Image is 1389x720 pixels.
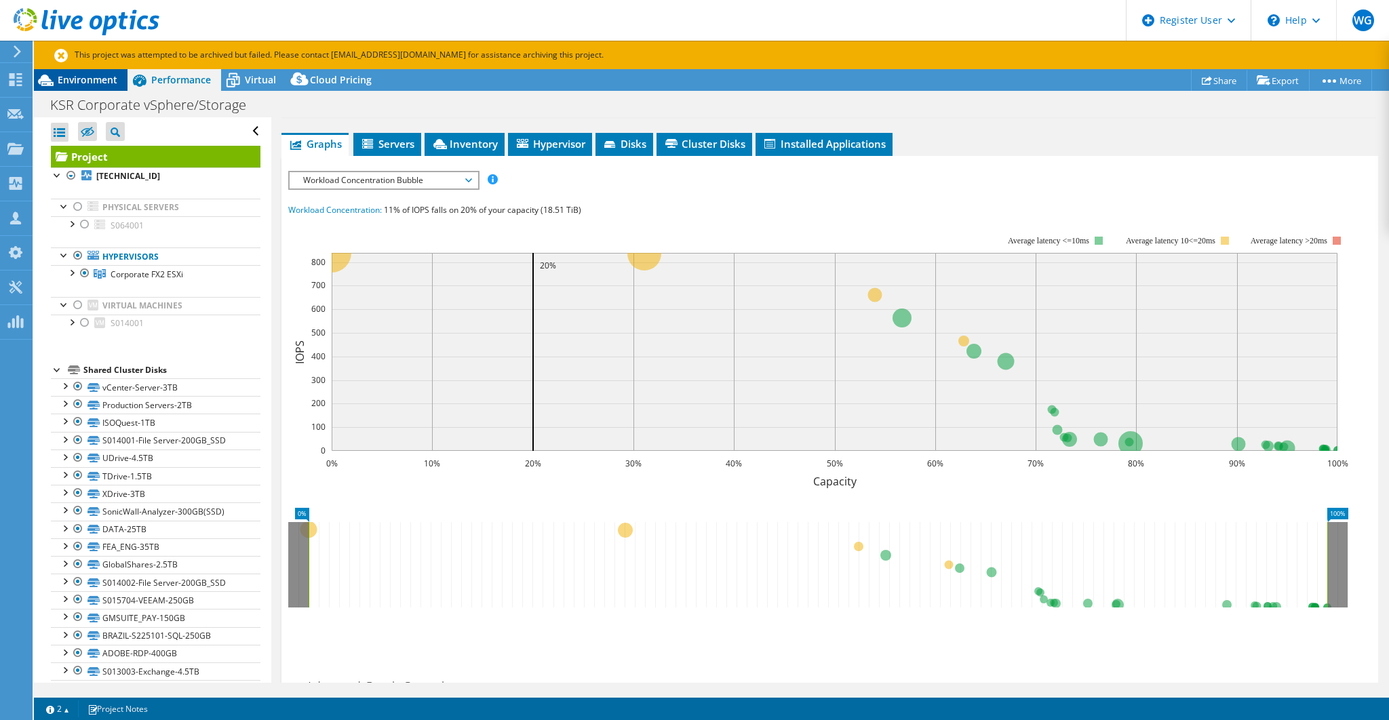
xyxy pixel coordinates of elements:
text: 200 [311,397,326,409]
span: Environment [58,73,117,86]
a: BRAZIL-S225101-SQL-250GB [51,627,260,645]
text: 0 [321,445,326,456]
tspan: Average latency <=10ms [1008,236,1089,245]
a: Physical Servers [51,199,260,216]
text: 30% [625,458,642,469]
a: Corporate FX2 ESXi [51,265,260,283]
span: Workload Concentration: [288,204,382,216]
text: 100 [311,421,326,433]
svg: \n [1268,14,1280,26]
a: S013003-Exchange-4.5TB [51,662,260,680]
a: TDrive-1.5TB [51,467,260,485]
text: 100% [1327,458,1348,469]
div: Shared Cluster Disks [83,362,260,378]
h2: Advanced Graph Controls [288,673,450,700]
text: 0% [326,458,337,469]
text: 70% [1028,458,1044,469]
text: 20% [540,260,556,271]
text: 400 [311,351,326,362]
text: 90% [1229,458,1245,469]
a: GMSUITE_PAY-150GB [51,609,260,626]
text: 500 [311,327,326,338]
text: 10% [424,458,440,469]
a: ADOBE-RDP-400GB [51,645,260,662]
span: S064001 [111,220,144,231]
a: XDrive-3TB [51,485,260,502]
a: SonicWall-Analyzer-300GB(SSD) [51,502,260,520]
text: 40% [726,458,742,469]
a: S014002-File Server-200GB_SSD [51,574,260,591]
a: Export [1247,70,1310,91]
a: Production Servers-2TB [51,396,260,414]
span: S014001 [111,317,144,329]
text: 700 [311,279,326,291]
text: Average latency >20ms [1250,236,1327,245]
a: ISOQuest-1TB [51,414,260,431]
span: Cloud Pricing [310,73,372,86]
a: S014001-File Server-200GB_SSD [51,432,260,449]
span: Servers [360,137,414,151]
a: [TECHNICAL_ID] [51,167,260,185]
text: IOPS [292,340,307,363]
a: S064001 [51,216,260,234]
text: 20% [525,458,541,469]
a: Project [51,146,260,167]
span: Installed Applications [762,137,886,151]
a: UDrive-4.5TB [51,449,260,467]
a: S014001 [51,315,260,332]
span: Disks [602,137,646,151]
span: Virtual [245,73,276,86]
a: GlobalShares-2.5TB [51,556,260,574]
text: 50% [827,458,843,469]
a: Virtual Machines [51,297,260,315]
a: Share [1191,70,1247,91]
tspan: Average latency 10<=20ms [1126,236,1215,245]
span: Performance [151,73,211,86]
b: [TECHNICAL_ID] [96,170,160,182]
a: vCenter-Server-3TB [51,378,260,396]
span: Inventory [431,137,498,151]
span: Hypervisor [515,137,585,151]
a: DATA-25TB [51,521,260,538]
text: 800 [311,256,326,268]
span: WG [1352,9,1374,31]
a: SUPPLYWEB-600GB [51,680,260,698]
a: Hypervisors [51,247,260,265]
a: FEA_ENG-35TB [51,538,260,556]
span: Workload Concentration Bubble [296,172,471,188]
span: Graphs [288,137,342,151]
span: Cluster Disks [663,137,745,151]
a: Project Notes [78,700,157,717]
span: Corporate FX2 ESXi [111,268,183,280]
text: 300 [311,374,326,386]
a: 2 [37,700,79,717]
text: 60% [927,458,943,469]
a: More [1309,70,1372,91]
h1: KSR Corporate vSphere/Storage [44,98,267,113]
span: 11% of IOPS falls on 20% of your capacity (18.51 TiB) [384,204,581,216]
p: This project was attempted to be archived but failed. Please contact [EMAIL_ADDRESS][DOMAIN_NAME]... [54,47,699,62]
text: Capacity [813,474,857,489]
text: 600 [311,303,326,315]
text: 80% [1128,458,1144,469]
a: S015704-VEEAM-250GB [51,591,260,609]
